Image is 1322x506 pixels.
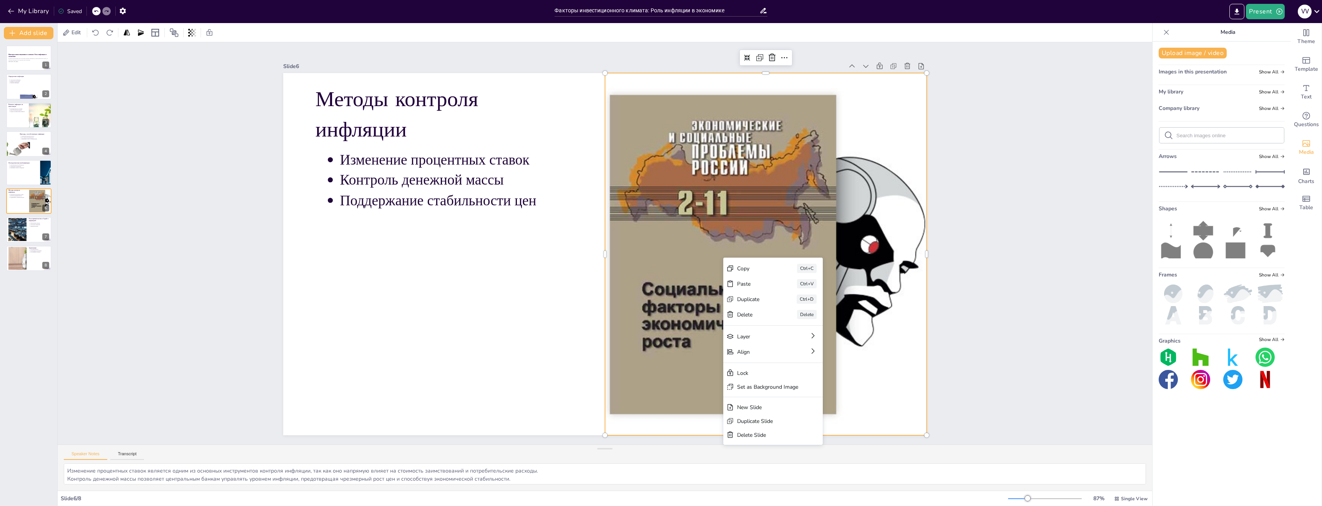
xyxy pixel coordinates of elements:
div: 5 [42,176,49,183]
p: Неопределенность на рынке [10,108,27,110]
div: 3 [42,119,49,126]
button: Speaker Notes [64,451,107,460]
div: Slide 6 / 8 [61,495,1008,502]
img: oval.png [1191,285,1220,303]
p: Изменения в спросе и предложении [22,138,49,140]
p: Поддержание стабильности цен [430,27,616,198]
p: Повышение ставок по кредитам [10,167,38,168]
input: Search images online [1176,133,1279,138]
textarea: Изменение процентных ставок является одним из основных инструментов контроля инфляции, так как он... [64,463,1146,484]
span: Show all [1259,154,1285,159]
p: Налоговые изменения [30,224,49,226]
div: Change the overall theme [1291,23,1322,51]
span: Show all [1259,106,1285,111]
img: paint2.png [1223,285,1252,303]
div: Add charts and graphs [1291,161,1322,189]
button: My Library [6,5,52,17]
button: Transcript [110,451,144,460]
span: Show all [1259,69,1285,75]
div: 2 [42,90,49,97]
img: graphic [1191,370,1210,389]
span: Show all [1259,89,1285,95]
span: Arrows [1159,153,1177,160]
div: 4 [42,148,49,155]
img: graphic [1256,370,1275,389]
div: Add images, graphics, shapes or video [1291,134,1322,161]
p: Изменение процентных ставок [10,194,27,195]
img: graphic [1159,370,1178,389]
p: Определение инфляции [8,75,49,77]
div: Add ready made slides [1291,51,1322,78]
p: Уменьшение сбережений [10,166,38,167]
p: Исследование трендов [30,251,49,253]
p: Рост затрат на производство [22,137,49,138]
div: Saved [58,8,82,15]
p: Трудности привлечения капитала [10,111,27,112]
div: 7 [42,233,49,240]
span: Company library [1159,105,1199,112]
span: Table [1299,203,1313,212]
div: 2 [6,74,51,99]
button: Add slide [4,27,53,39]
p: Фискальная политика [30,223,49,224]
p: Поиск безопасных активов [10,110,27,111]
p: Экономическая нестабильность [10,164,38,166]
p: Контроль денежной массы [443,12,630,183]
img: graphic [1256,348,1275,367]
p: Роль правительства в борьбе с инфляцией [29,218,49,222]
p: Заключение [29,246,49,249]
div: Copy [698,418,732,449]
div: Get real-time input from your audience [1291,106,1322,134]
div: Layout [149,27,161,39]
p: Поддержание стабильности цен [10,196,27,198]
div: 7 [6,217,51,242]
button: Present [1246,4,1284,19]
div: 1 [6,45,51,71]
div: 87 % [1089,495,1108,502]
div: 6 [42,205,49,211]
span: Questions [1294,120,1319,129]
p: Факторы, способствующие инфляции [20,133,49,135]
span: Show all [1259,337,1285,342]
p: Generated with [URL] [8,61,49,62]
img: b.png [1191,306,1220,325]
input: Insert title [555,5,759,16]
p: Влияние на экономику [10,80,49,82]
span: Edit [70,29,82,36]
img: a.png [1159,306,1188,325]
p: Media [1173,23,1283,42]
p: Влияние инфляции на инвестиции [8,103,27,108]
span: Show all [1259,206,1285,211]
p: Контроль денежной массы [10,195,27,197]
p: Методы контроля инфляции [8,189,27,193]
p: В данной презентации мы рассмотрим влияние инфляции на инвестиционный климат, ее основные факторы... [8,58,49,61]
img: c.png [1223,306,1252,325]
div: 8 [42,262,49,269]
span: My library [1159,88,1183,95]
img: graphic [1223,348,1242,367]
img: d.png [1256,306,1285,325]
span: Text [1301,93,1312,101]
span: Show all [1259,272,1285,278]
p: Причины инфляции [10,82,49,83]
div: Add a table [1291,189,1322,217]
p: Последствия высокой инфляции [8,161,38,164]
button: Export to PowerPoint [1229,4,1244,19]
span: Theme [1297,37,1315,46]
button: V V [1298,4,1312,19]
button: Upload image / video [1159,48,1227,58]
p: Бюджетные меры [30,225,49,227]
div: 1 [42,62,49,68]
span: Single View [1121,496,1148,502]
span: Media [1299,148,1314,156]
span: Charts [1298,177,1314,186]
span: Template [1295,65,1318,73]
p: Определение инфляции [10,79,49,81]
div: V V [1298,5,1312,18]
div: 8 [6,246,51,271]
img: ball.png [1159,285,1188,303]
div: 4 [6,131,51,156]
div: Add text boxes [1291,78,1322,106]
span: Frames [1159,271,1177,278]
img: graphic [1159,348,1178,367]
